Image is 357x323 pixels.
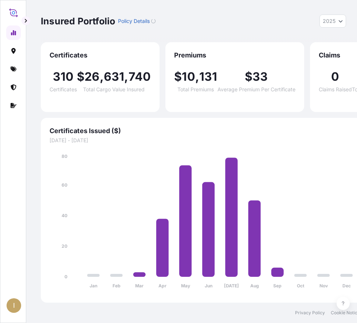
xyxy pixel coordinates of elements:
[342,283,351,288] tspan: Dec
[85,71,99,83] span: 26
[323,17,336,25] span: 2025
[297,283,305,288] tspan: Oct
[181,283,191,288] tspan: May
[50,87,77,92] span: Certificates
[62,243,67,249] tspan: 20
[77,71,85,83] span: $
[62,182,67,188] tspan: 60
[331,71,339,83] span: 0
[124,71,128,83] span: ,
[50,51,151,60] span: Certificates
[113,283,121,288] tspan: Feb
[199,71,217,83] span: 131
[41,15,115,27] p: Insured Portfolio
[129,71,151,83] span: 740
[151,15,156,27] button: Loading
[319,15,346,28] button: Year Selector
[13,302,15,309] span: I
[104,71,125,83] span: 631
[118,17,150,25] p: Policy Details
[245,71,252,83] span: $
[319,283,328,288] tspan: Nov
[62,213,67,218] tspan: 40
[64,274,67,279] tspan: 0
[100,71,104,83] span: ,
[174,51,295,60] span: Premiums
[295,310,325,316] a: Privacy Policy
[224,283,239,288] tspan: [DATE]
[177,87,214,92] span: Total Premiums
[135,283,144,288] tspan: Mar
[250,283,259,288] tspan: Aug
[158,283,166,288] tspan: Apr
[273,283,282,288] tspan: Sep
[83,87,145,92] span: Total Cargo Value Insured
[205,283,212,288] tspan: Jun
[174,71,182,83] span: $
[90,283,97,288] tspan: Jan
[217,87,295,92] span: Average Premium Per Certificate
[182,71,195,83] span: 10
[151,19,156,23] div: Loading
[252,71,268,83] span: 33
[195,71,199,83] span: ,
[53,71,74,83] span: 310
[319,87,352,92] span: Claims Raised
[62,153,67,159] tspan: 80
